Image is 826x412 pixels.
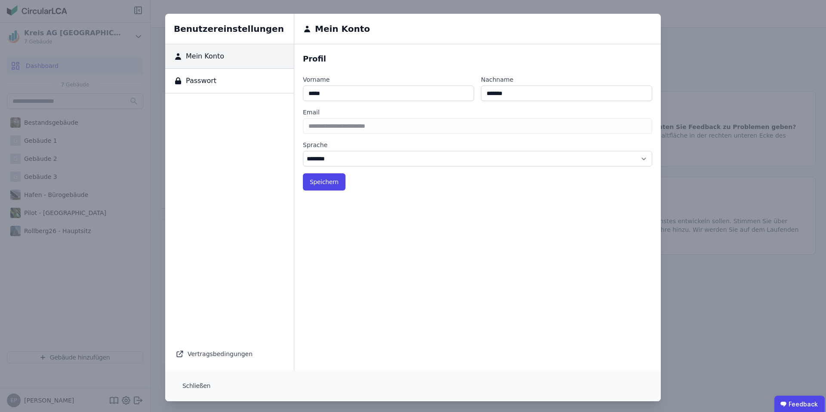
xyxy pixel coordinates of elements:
[176,377,217,394] button: Schließen
[182,76,216,86] span: Passwort
[481,75,652,84] label: Nachname
[303,53,652,65] div: Profil
[303,173,345,191] button: Speichern
[303,141,652,149] label: Sprache
[311,22,370,35] h6: Mein Konto
[303,75,474,84] label: Vorname
[303,108,652,117] label: Email
[176,348,284,360] div: Vertragsbedingungen
[182,51,224,61] span: Mein Konto
[165,14,294,44] h6: Benutzereinstellungen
